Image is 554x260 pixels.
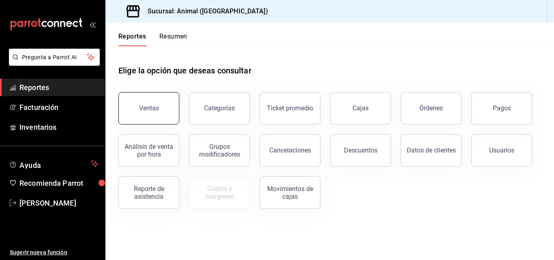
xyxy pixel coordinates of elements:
[489,146,514,154] div: Usuarios
[352,104,369,112] div: Cajas
[344,146,378,154] div: Descuentos
[267,104,313,112] div: Ticket promedio
[401,134,462,167] button: Datos de clientes
[401,92,462,125] button: Órdenes
[330,92,391,125] button: Cajas
[269,146,311,154] div: Cancelaciones
[118,134,179,167] button: Análisis de venta por hora
[22,53,87,62] span: Pregunta a Parrot AI
[19,198,99,208] span: [PERSON_NAME]
[118,92,179,125] button: Ventas
[204,104,235,112] div: Categorías
[118,32,146,46] button: Reportes
[19,178,99,189] span: Recomienda Parrot
[159,32,187,46] button: Resumen
[493,104,511,112] div: Pagos
[19,82,99,93] span: Reportes
[89,21,96,28] button: open_drawer_menu
[419,104,443,112] div: Órdenes
[118,176,179,209] button: Reporte de asistencia
[124,185,174,200] div: Reporte de asistencia
[189,176,250,209] button: Contrata inventarios para ver este reporte
[141,6,268,16] h3: Sucursal: Animal ([GEOGRAPHIC_DATA])
[118,64,251,77] h1: Elige la opción que deseas consultar
[260,176,320,209] button: Movimientos de cajas
[194,185,245,200] div: Costos y márgenes
[471,92,532,125] button: Pagos
[194,143,245,158] div: Grupos modificadores
[471,134,532,167] button: Usuarios
[19,122,99,133] span: Inventarios
[118,32,187,46] div: navigation tabs
[260,134,320,167] button: Cancelaciones
[189,92,250,125] button: Categorías
[407,146,456,154] div: Datos de clientes
[6,59,100,67] a: Pregunta a Parrot AI
[10,248,99,257] span: Sugerir nueva función
[9,49,100,66] button: Pregunta a Parrot AI
[139,104,159,112] div: Ventas
[189,134,250,167] button: Grupos modificadores
[124,143,174,158] div: Análisis de venta por hora
[330,134,391,167] button: Descuentos
[265,185,315,200] div: Movimientos de cajas
[19,159,88,169] span: Ayuda
[260,92,320,125] button: Ticket promedio
[19,102,99,113] span: Facturación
